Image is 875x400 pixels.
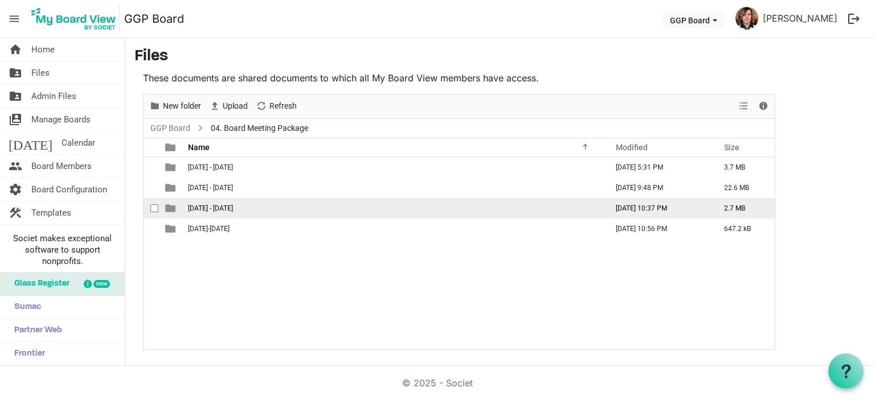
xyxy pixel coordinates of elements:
[188,184,233,192] span: [DATE] - [DATE]
[188,225,230,233] span: [DATE]-[DATE]
[31,85,76,108] span: Admin Files
[148,121,193,135] a: GGP Board
[734,94,754,118] div: View
[134,47,866,67] h3: Files
[5,233,120,267] span: Societ makes exceptional software to support nonprofits.
[188,204,233,212] span: [DATE] - [DATE]
[842,7,866,31] button: logout
[254,99,299,113] button: Refresh
[148,99,203,113] button: New folder
[9,343,45,365] span: Frontier
[268,99,298,113] span: Refresh
[162,99,202,113] span: New folder
[9,273,69,295] span: Glass Register
[205,94,252,118] div: Upload
[62,131,95,154] span: Calendar
[3,8,25,30] span: menu
[185,178,604,198] td: 2023 - 2024 is template cell column header Name
[158,218,185,239] td: is template cell column header type
[31,61,50,84] span: Files
[28,5,124,33] a: My Board View Logo
[616,143,648,152] span: Modified
[604,157,712,178] td: June 25, 2024 5:31 PM column header Modified
[9,296,41,319] span: Sumac
[9,319,62,342] span: Partner Web
[604,178,712,198] td: July 05, 2024 9:48 PM column header Modified
[9,131,52,154] span: [DATE]
[712,178,775,198] td: 22.6 MB is template cell column header Size
[9,108,22,131] span: switch_account
[712,157,775,178] td: 3.7 MB is template cell column header Size
[9,201,22,224] span: construction
[737,99,750,113] button: View dropdownbutton
[185,198,604,218] td: 2024 - 2025 is template cell column header Name
[208,121,310,135] span: 04. Board Meeting Package
[712,198,775,218] td: 2.7 MB is template cell column header Size
[31,155,92,178] span: Board Members
[31,201,71,224] span: Templates
[144,157,158,178] td: checkbox
[663,12,725,28] button: GGP Board dropdownbutton
[724,143,739,152] span: Size
[604,218,712,239] td: August 08, 2025 10:56 PM column header Modified
[9,38,22,61] span: home
[188,143,210,152] span: Name
[143,71,775,85] p: These documents are shared documents to which all My Board View members have access.
[9,85,22,108] span: folder_shared
[207,99,250,113] button: Upload
[402,377,473,389] a: © 2025 - Societ
[185,218,604,239] td: 2025-2026 is template cell column header Name
[756,99,771,113] button: Details
[31,178,107,201] span: Board Configuration
[188,163,233,171] span: [DATE] - [DATE]
[252,94,301,118] div: Refresh
[158,157,185,178] td: is template cell column header type
[124,7,184,30] a: GGP Board
[735,7,758,30] img: uKm3Z0tjzNrt_ifxu4i1A8wuTVZzUEFunqAkeVX314k-_m8m9NsWsKHE-TT1HMYbhDgpvDxYzThGqvDQaee_6Q_thumb.png
[158,178,185,198] td: is template cell column header type
[754,94,773,118] div: Details
[9,61,22,84] span: folder_shared
[185,157,604,178] td: 2022 - 2023 is template cell column header Name
[158,198,185,218] td: is template cell column header type
[28,5,120,33] img: My Board View Logo
[144,218,158,239] td: checkbox
[145,94,205,118] div: New folder
[9,155,22,178] span: people
[144,178,158,198] td: checkbox
[144,198,158,218] td: checkbox
[9,178,22,201] span: settings
[31,108,91,131] span: Manage Boards
[758,7,842,30] a: [PERSON_NAME]
[31,38,55,61] span: Home
[93,280,110,288] div: new
[604,198,712,218] td: February 04, 2025 10:37 PM column header Modified
[222,99,249,113] span: Upload
[712,218,775,239] td: 647.2 kB is template cell column header Size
